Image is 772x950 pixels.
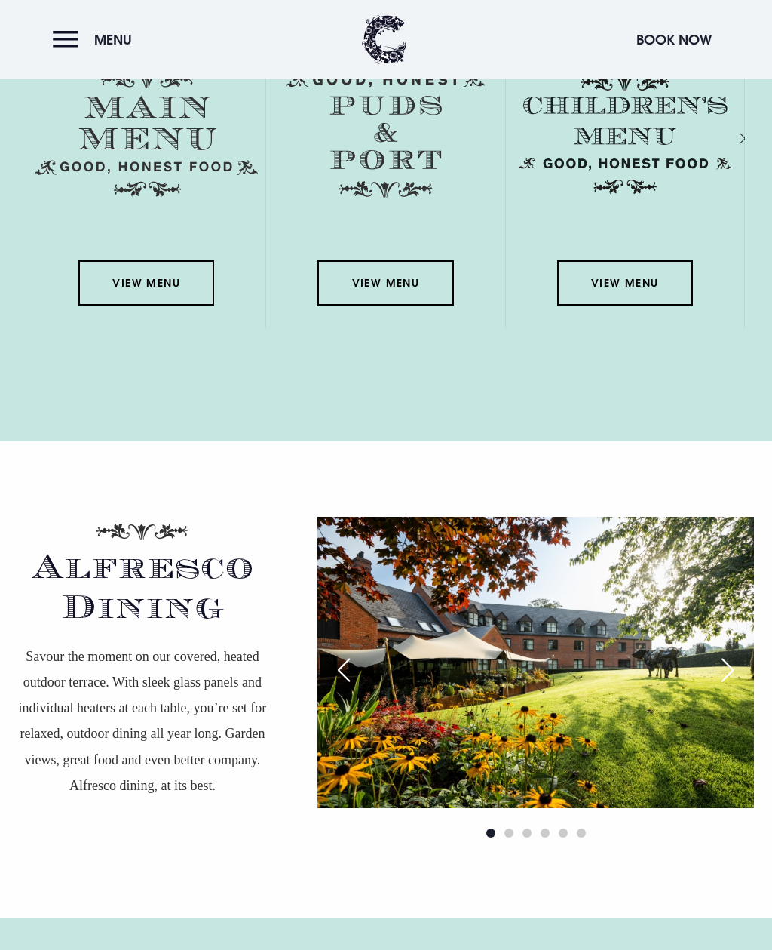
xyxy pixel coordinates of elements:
a: View Menu [557,260,693,306]
button: Book Now [629,23,719,56]
img: Menu main menu [35,72,258,197]
span: Menu [94,31,132,48]
div: Next slide [709,653,746,687]
p: Savour the moment on our covered, heated outdoor terrace. With sleek glass panels and individual ... [18,644,267,798]
div: Next slide [719,127,734,149]
img: Childrens Menu 1 [513,72,737,197]
img: Clandeboye Lodge [362,15,407,64]
span: Go to slide 2 [504,829,513,838]
img: Menu puds and port [286,72,485,198]
img: Restaurant in Bangor Northern Ireland [317,517,754,808]
div: Previous slide [325,653,363,687]
span: Go to slide 3 [522,829,532,838]
span: Go to slide 4 [541,829,550,838]
button: Menu [53,23,139,56]
h2: Alfresco Dining [18,561,267,628]
span: Go to slide 1 [486,829,495,838]
a: View Menu [317,260,453,306]
span: Go to slide 5 [559,829,568,838]
a: View Menu [78,260,214,306]
span: Go to slide 6 [577,829,586,838]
